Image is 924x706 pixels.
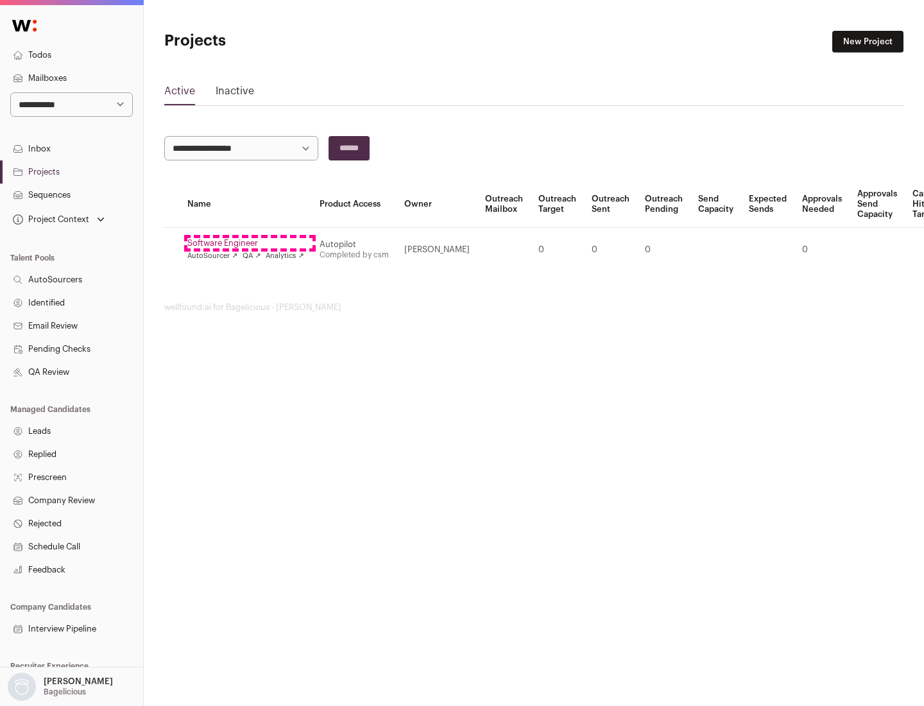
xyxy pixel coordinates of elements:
[187,251,237,261] a: AutoSourcer ↗
[243,251,261,261] a: QA ↗
[5,13,44,39] img: Wellfound
[180,181,312,228] th: Name
[850,181,905,228] th: Approvals Send Capacity
[477,181,531,228] th: Outreach Mailbox
[794,228,850,272] td: 0
[164,83,195,104] a: Active
[637,181,690,228] th: Outreach Pending
[266,251,304,261] a: Analytics ↗
[584,181,637,228] th: Outreach Sent
[690,181,741,228] th: Send Capacity
[637,228,690,272] td: 0
[216,83,254,104] a: Inactive
[397,228,477,272] td: [PERSON_NAME]
[832,31,903,53] a: New Project
[397,181,477,228] th: Owner
[10,214,89,225] div: Project Context
[312,181,397,228] th: Product Access
[320,239,389,250] div: Autopilot
[5,673,116,701] button: Open dropdown
[44,676,113,687] p: [PERSON_NAME]
[531,228,584,272] td: 0
[10,211,107,228] button: Open dropdown
[531,181,584,228] th: Outreach Target
[164,302,903,313] footer: wellfound:ai for Bagelicious - [PERSON_NAME]
[164,31,411,51] h1: Projects
[320,251,389,259] a: Completed by csm
[794,181,850,228] th: Approvals Needed
[741,181,794,228] th: Expected Sends
[584,228,637,272] td: 0
[44,687,86,697] p: Bagelicious
[187,238,304,248] a: Software Engineer
[8,673,36,701] img: nopic.png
